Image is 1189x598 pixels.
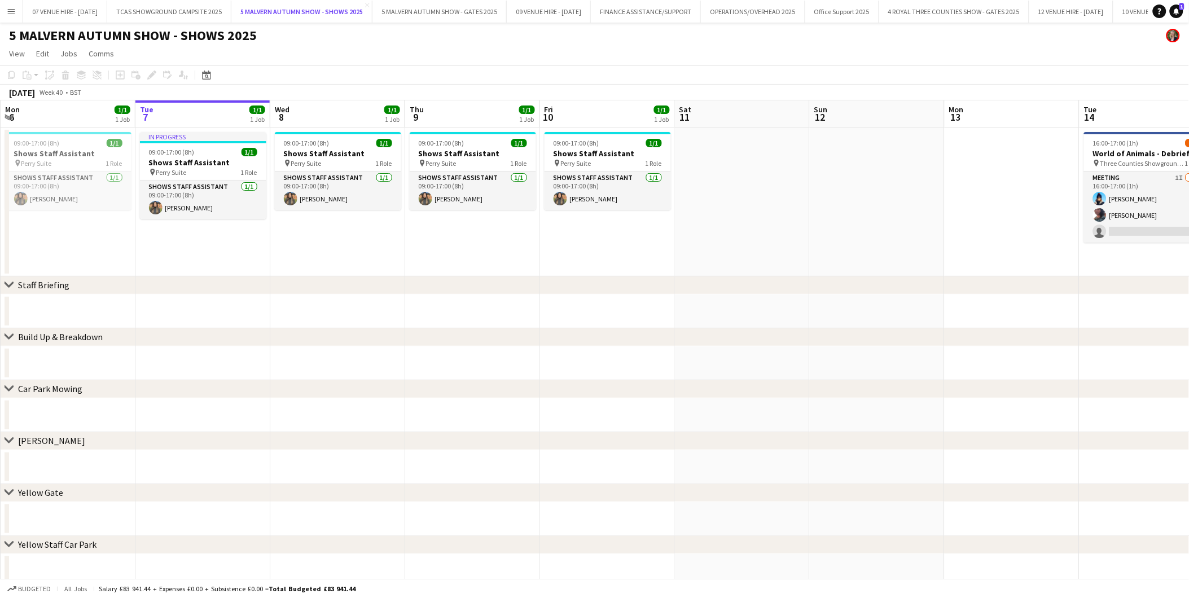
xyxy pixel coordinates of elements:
[654,105,670,114] span: 1/1
[284,139,330,147] span: 09:00-17:00 (8h)
[511,139,527,147] span: 1/1
[655,115,669,124] div: 1 Job
[949,104,964,115] span: Mon
[9,87,35,98] div: [DATE]
[410,104,424,115] span: Thu
[275,172,401,210] app-card-role: Shows Staff Assistant1/109:00-17:00 (8h)[PERSON_NAME]
[115,115,130,124] div: 1 Job
[60,49,77,59] span: Jobs
[56,46,82,61] a: Jobs
[520,115,534,124] div: 1 Job
[545,148,671,159] h3: Shows Staff Assistant
[410,148,536,159] h3: Shows Staff Assistant
[9,27,257,44] h1: 5 MALVERN AUTUMN SHOW - SHOWS 2025
[646,159,662,168] span: 1 Role
[426,159,457,168] span: Perry Suite
[84,46,119,61] a: Comms
[5,104,20,115] span: Mon
[242,148,257,156] span: 1/1
[140,132,266,219] app-job-card: In progress09:00-17:00 (8h)1/1Shows Staff Assistant Perry Suite1 RoleShows Staff Assistant1/109:0...
[545,104,554,115] span: Fri
[99,584,356,593] div: Salary £83 941.44 + Expenses £0.00 + Subsistence £0.00 =
[805,1,879,23] button: Office Support 2025
[156,168,187,177] span: Perry Suite
[275,104,289,115] span: Wed
[5,148,131,159] h3: Shows Staff Assistant
[36,49,49,59] span: Edit
[18,539,96,550] div: Yellow Staff Car Park
[545,132,671,210] app-job-card: 09:00-17:00 (8h)1/1Shows Staff Assistant Perry Suite1 RoleShows Staff Assistant1/109:00-17:00 (8h...
[291,159,322,168] span: Perry Suite
[813,111,828,124] span: 12
[3,111,20,124] span: 6
[275,132,401,210] app-job-card: 09:00-17:00 (8h)1/1Shows Staff Assistant Perry Suite1 RoleShows Staff Assistant1/109:00-17:00 (8h...
[32,46,54,61] a: Edit
[679,104,692,115] span: Sat
[140,132,266,141] div: In progress
[1179,3,1184,10] span: 1
[1084,104,1097,115] span: Tue
[561,159,591,168] span: Perry Suite
[250,115,265,124] div: 1 Job
[511,159,527,168] span: 1 Role
[9,49,25,59] span: View
[1166,29,1180,42] app-user-avatar: Emily Jauncey
[376,139,392,147] span: 1/1
[249,105,265,114] span: 1/1
[554,139,599,147] span: 09:00-17:00 (8h)
[107,139,122,147] span: 1/1
[507,1,591,23] button: 09 VENUE HIRE - [DATE]
[106,159,122,168] span: 1 Role
[37,88,65,96] span: Week 40
[1170,5,1183,18] a: 1
[545,172,671,210] app-card-role: Shows Staff Assistant1/109:00-17:00 (8h)[PERSON_NAME]
[62,584,89,593] span: All jobs
[410,172,536,210] app-card-role: Shows Staff Assistant1/109:00-17:00 (8h)[PERSON_NAME]
[18,279,69,291] div: Staff Briefing
[18,487,63,498] div: Yellow Gate
[14,139,60,147] span: 09:00-17:00 (8h)
[273,111,289,124] span: 8
[275,148,401,159] h3: Shows Staff Assistant
[5,172,131,210] app-card-role: Shows Staff Assistant1/109:00-17:00 (8h)[PERSON_NAME]
[269,584,356,593] span: Total Budgeted £83 941.44
[140,181,266,219] app-card-role: Shows Staff Assistant1/109:00-17:00 (8h)[PERSON_NAME]
[18,585,51,593] span: Budgeted
[18,435,85,446] div: [PERSON_NAME]
[241,168,257,177] span: 1 Role
[591,1,701,23] button: FINANCE ASSISTANCE/SUPPORT
[543,111,554,124] span: 10
[21,159,52,168] span: Perry Suite
[5,132,131,210] app-job-card: 09:00-17:00 (8h)1/1Shows Staff Assistant Perry Suite1 RoleShows Staff Assistant1/109:00-17:00 (8h...
[18,383,82,394] div: Car Park Mowing
[149,148,195,156] span: 09:00-17:00 (8h)
[1093,139,1139,147] span: 16:00-17:00 (1h)
[70,88,81,96] div: BST
[107,1,231,23] button: TCAS SHOWGROUND CAMPSITE 2025
[410,132,536,210] app-job-card: 09:00-17:00 (8h)1/1Shows Staff Assistant Perry Suite1 RoleShows Staff Assistant1/109:00-17:00 (8h...
[138,111,153,124] span: 7
[115,105,130,114] span: 1/1
[947,111,964,124] span: 13
[701,1,805,23] button: OPERATIONS/OVERHEAD 2025
[376,159,392,168] span: 1 Role
[18,331,103,342] div: Build Up & Breakdown
[6,583,52,595] button: Budgeted
[519,105,535,114] span: 1/1
[879,1,1029,23] button: 4 ROYAL THREE COUNTIES SHOW - GATES 2025
[140,157,266,168] h3: Shows Staff Assistant
[384,105,400,114] span: 1/1
[385,115,400,124] div: 1 Job
[419,139,464,147] span: 09:00-17:00 (8h)
[814,104,828,115] span: Sun
[5,46,29,61] a: View
[646,139,662,147] span: 1/1
[1082,111,1097,124] span: 14
[408,111,424,124] span: 9
[1029,1,1113,23] button: 12 VENUE HIRE - [DATE]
